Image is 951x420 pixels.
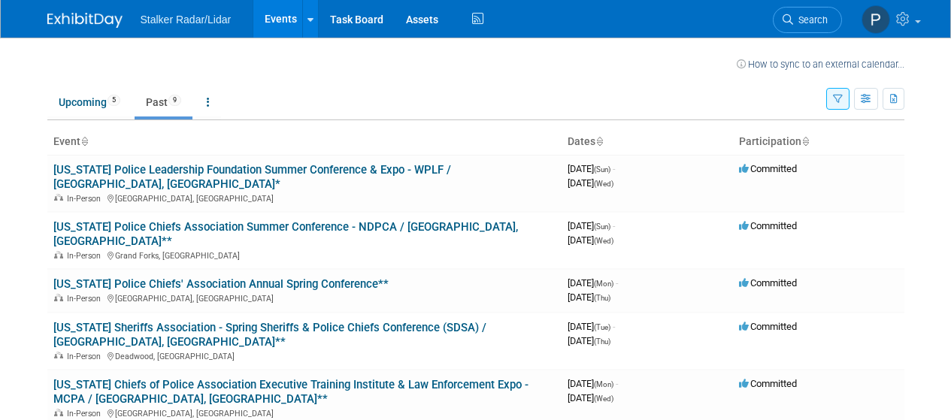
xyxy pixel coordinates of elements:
span: (Tue) [594,323,610,331]
img: Peter Bauer [862,5,890,34]
a: [US_STATE] Police Leadership Foundation Summer Conference & Expo - WPLF / [GEOGRAPHIC_DATA], [GEO... [53,163,451,191]
span: (Mon) [594,279,613,288]
span: Committed [739,321,797,332]
span: (Thu) [594,337,610,346]
span: Search [793,14,828,26]
span: [DATE] [568,163,615,174]
span: Committed [739,277,797,289]
span: 5 [108,95,120,106]
span: - [613,220,615,231]
img: In-Person Event [54,194,63,201]
div: Grand Forks, [GEOGRAPHIC_DATA] [53,249,556,261]
a: [US_STATE] Police Chiefs Association Summer Conference - NDPCA / [GEOGRAPHIC_DATA], [GEOGRAPHIC_D... [53,220,518,248]
span: [DATE] [568,335,610,346]
th: Dates [562,129,733,155]
a: Sort by Participation Type [801,135,809,147]
span: [DATE] [568,220,615,231]
span: In-Person [67,194,105,204]
a: Past9 [135,88,192,116]
img: ExhibitDay [47,13,123,28]
span: In-Person [67,251,105,261]
span: - [616,277,618,289]
span: [DATE] [568,277,618,289]
span: (Wed) [594,394,613,403]
span: Committed [739,163,797,174]
a: Search [773,7,842,33]
div: [GEOGRAPHIC_DATA], [GEOGRAPHIC_DATA] [53,406,556,418]
span: (Wed) [594,180,613,188]
span: [DATE] [568,378,618,389]
span: (Wed) [594,237,613,245]
div: [GEOGRAPHIC_DATA], [GEOGRAPHIC_DATA] [53,292,556,304]
span: 9 [168,95,181,106]
span: [DATE] [568,321,615,332]
span: Committed [739,220,797,231]
span: [DATE] [568,177,613,189]
div: Deadwood, [GEOGRAPHIC_DATA] [53,349,556,361]
span: (Mon) [594,380,613,388]
span: Stalker Radar/Lidar [141,14,232,26]
a: [US_STATE] Sheriffs Association - Spring Sheriffs & Police Chiefs Conference (SDSA) / [GEOGRAPHIC... [53,321,486,349]
span: - [616,378,618,389]
span: [DATE] [568,392,613,403]
a: Sort by Event Name [80,135,88,147]
a: How to sync to an external calendar... [737,59,904,70]
a: Upcoming5 [47,88,132,116]
a: [US_STATE] Chiefs of Police Association Executive Training Institute & Law Enforcement Expo - MCP... [53,378,529,406]
img: In-Person Event [54,352,63,359]
th: Event [47,129,562,155]
th: Participation [733,129,904,155]
span: (Sun) [594,165,610,174]
span: In-Person [67,294,105,304]
img: In-Person Event [54,409,63,416]
div: [GEOGRAPHIC_DATA], [GEOGRAPHIC_DATA] [53,192,556,204]
span: Committed [739,378,797,389]
span: In-Person [67,352,105,361]
img: In-Person Event [54,251,63,258]
span: - [613,163,615,174]
span: (Sun) [594,222,610,231]
a: [US_STATE] Police Chiefs' Association Annual Spring Conference** [53,277,389,291]
span: (Thu) [594,294,610,302]
span: [DATE] [568,292,610,303]
img: In-Person Event [54,294,63,301]
span: - [613,321,615,332]
span: In-Person [67,409,105,418]
a: Sort by Start Date [595,135,603,147]
span: [DATE] [568,234,613,246]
